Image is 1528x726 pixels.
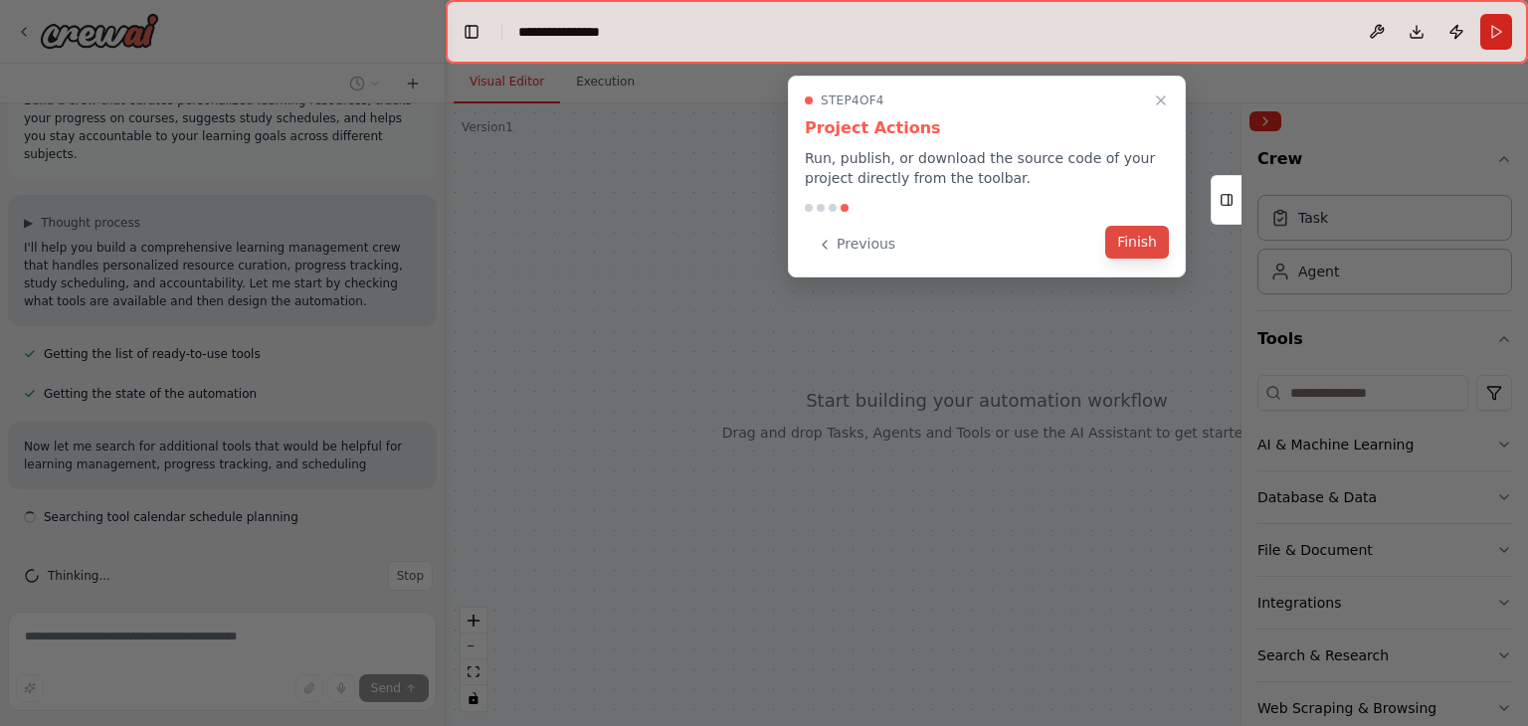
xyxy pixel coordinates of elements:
button: Finish [1105,226,1169,259]
h3: Project Actions [805,116,1169,140]
span: Step 4 of 4 [821,92,884,108]
p: Run, publish, or download the source code of your project directly from the toolbar. [805,148,1169,188]
button: Hide left sidebar [458,18,485,46]
button: Previous [805,228,907,261]
button: Close walkthrough [1149,89,1173,112]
